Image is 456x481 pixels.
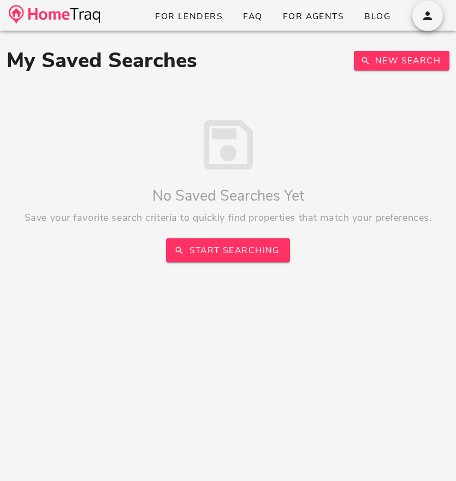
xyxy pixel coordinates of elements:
[7,210,449,225] p: Save your favorite search criteria to quickly find properties that match your preferences.
[9,5,100,24] img: desktop-logo.34a1112.png
[355,7,399,26] a: Blog
[234,7,271,26] a: FAQ
[364,10,390,22] span: Blog
[274,7,353,26] a: For Agents
[363,55,441,67] span: New Search
[176,244,279,256] span: Start Searching
[242,10,263,22] span: FAQ
[354,51,449,71] button: New Search
[155,10,223,22] span: For Lenders
[7,48,198,73] h1: My Saved Searches
[7,186,449,206] h2: No Saved Searches Yet
[146,7,232,26] a: For Lenders
[166,238,291,262] button: Start Searching
[282,10,344,22] span: For Agents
